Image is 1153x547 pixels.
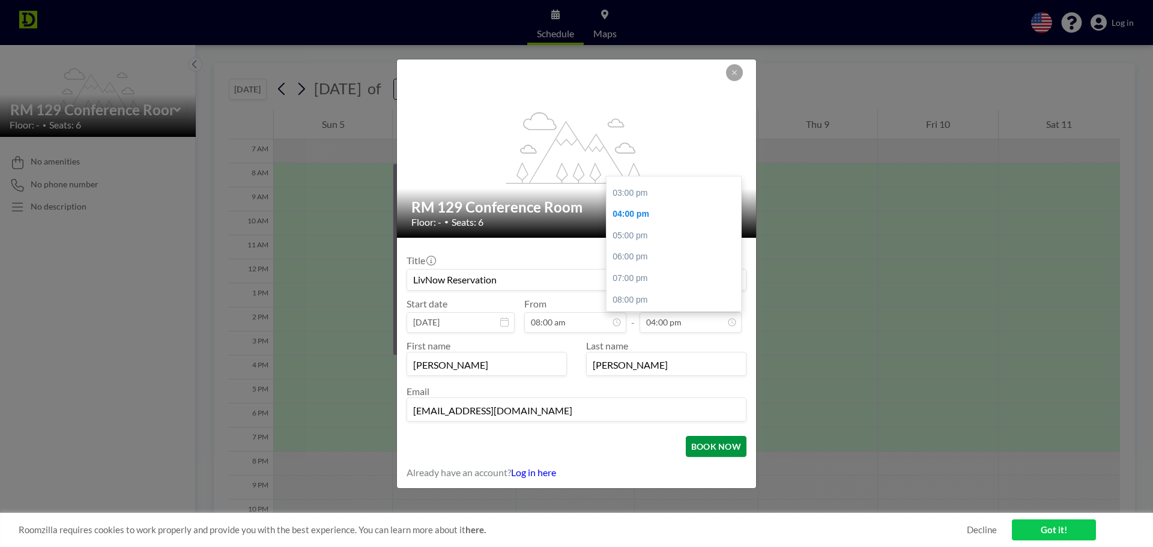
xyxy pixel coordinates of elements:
span: Floor: - [411,216,441,228]
a: Log in here [511,467,556,478]
label: From [524,298,546,310]
h2: RM 129 Conference Room [411,198,743,216]
span: Roomzilla requires cookies to work properly and provide you with the best experience. You can lea... [19,524,967,536]
div: 07:00 pm [607,268,747,289]
span: Seats: 6 [452,216,483,228]
label: First name [407,340,450,351]
div: 08:00 pm [607,289,747,311]
div: 05:00 pm [607,225,747,247]
span: • [444,217,449,226]
a: here. [465,524,486,535]
label: Title [407,255,435,267]
span: Already have an account? [407,467,511,479]
input: Guest reservation [407,270,746,290]
div: 06:00 pm [607,246,747,268]
g: flex-grow: 1.2; [506,111,648,183]
a: Got it! [1012,519,1096,540]
div: 03:00 pm [607,183,747,204]
span: - [631,302,635,328]
div: 04:00 pm [607,204,747,225]
label: Last name [586,340,628,351]
input: Email [407,400,746,421]
button: BOOK NOW [686,436,746,457]
a: Decline [967,524,997,536]
label: Start date [407,298,447,310]
input: Last name [587,355,746,375]
input: First name [407,355,566,375]
label: Email [407,385,429,397]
